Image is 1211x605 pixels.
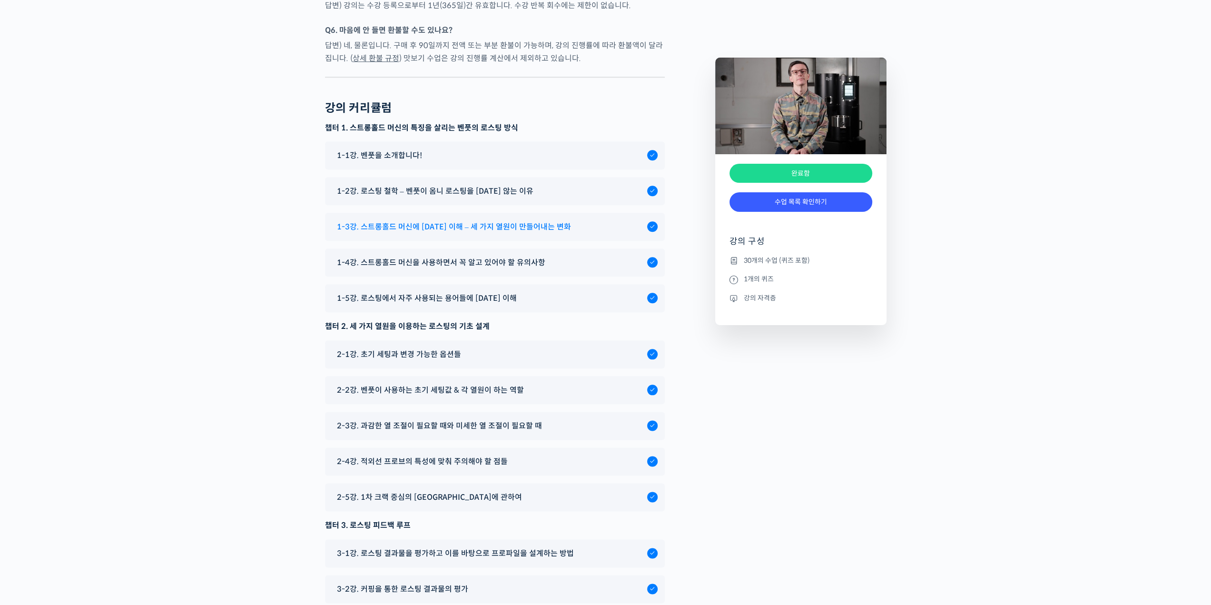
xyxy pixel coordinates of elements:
span: 1-3강. 스트롱홀드 머신에 [DATE] 이해 – 세 가지 열원이 만들어내는 변화 [337,220,571,233]
a: 대화 [63,302,123,326]
a: 3-2강. 커핑을 통한 로스팅 결과물의 평가 [332,583,658,595]
span: 2-2강. 벤풋이 사용하는 초기 세팅값 & 각 열원이 하는 역할 [337,384,524,397]
a: 1-5강. 로스팅에서 자주 사용되는 용어들에 [DATE] 이해 [332,292,658,305]
span: 2-1강. 초기 세팅과 변경 가능한 옵션들 [337,348,461,361]
a: 1-2강. 로스팅 철학 – 벤풋이 옴니 로스팅을 [DATE] 않는 이유 [332,185,658,198]
div: 챕터 3. 로스팅 피드백 루프 [325,519,665,532]
li: 30개의 수업 (퀴즈 포함) [729,255,872,266]
li: 강의 자격증 [729,292,872,304]
span: 2-3강. 과감한 열 조절이 필요할 때와 미세한 열 조절이 필요할 때 [337,419,542,432]
span: 3-1강. 로스팅 결과물을 평가하고 이를 바탕으로 프로파일을 설계하는 방법 [337,547,574,560]
a: 설정 [123,302,183,326]
span: 대화 [87,317,98,324]
li: 1개의 퀴즈 [729,274,872,285]
a: 1-4강. 스트롱홀드 머신을 사용하면서 꼭 알고 있어야 할 유의사항 [332,256,658,269]
a: 2-5강. 1차 크랙 중심의 [GEOGRAPHIC_DATA]에 관하여 [332,491,658,504]
span: 홈 [30,316,36,324]
a: 홈 [3,302,63,326]
span: 설정 [147,316,158,324]
p: 답변) 네, 물론입니다. 구매 후 90일까지 전액 또는 부분 환불이 가능하며, 강의 진행률에 따라 환불액이 달라집니다. ( ) 맛보기 수업은 강의 진행률 계산에서 제외하고 있... [325,39,665,65]
a: 상세 환불 규정 [353,53,399,63]
a: 1-1강. 벤풋을 소개합니다! [332,149,658,162]
span: 3-2강. 커핑을 통한 로스팅 결과물의 평가 [337,583,468,595]
span: 1-1강. 벤풋을 소개합니다! [337,149,422,162]
a: 2-4강. 적외선 프로브의 특성에 맞춰 주의해야 할 점들 [332,455,658,468]
strong: Q6. 마음에 안 들면 환불할 수도 있나요? [325,25,453,35]
a: 3-1강. 로스팅 결과물을 평가하고 이를 바탕으로 프로파일을 설계하는 방법 [332,547,658,560]
a: 수업 목록 확인하기 [729,192,872,212]
a: 2-3강. 과감한 열 조절이 필요할 때와 미세한 열 조절이 필요할 때 [332,419,658,432]
a: 2-1강. 초기 세팅과 변경 가능한 옵션들 [332,348,658,361]
a: 2-2강. 벤풋이 사용하는 초기 세팅값 & 각 열원이 하는 역할 [332,384,658,397]
h4: 강의 구성 [729,236,872,255]
span: 2-4강. 적외선 프로브의 특성에 맞춰 주의해야 할 점들 [337,455,508,468]
h3: 챕터 1. 스트롱홀드 머신의 특징을 살리는 벤풋의 로스팅 방식 [325,123,665,133]
a: 1-3강. 스트롱홀드 머신에 [DATE] 이해 – 세 가지 열원이 만들어내는 변화 [332,220,658,233]
div: 챕터 2. 세 가지 열원을 이용하는 로스팅의 기초 설계 [325,320,665,333]
span: 1-2강. 로스팅 철학 – 벤풋이 옴니 로스팅을 [DATE] 않는 이유 [337,185,533,198]
div: 완료함 [729,164,872,183]
span: 1-4강. 스트롱홀드 머신을 사용하면서 꼭 알고 있어야 할 유의사항 [337,256,545,269]
span: 1-5강. 로스팅에서 자주 사용되는 용어들에 [DATE] 이해 [337,292,517,305]
span: 2-5강. 1차 크랙 중심의 [GEOGRAPHIC_DATA]에 관하여 [337,491,522,504]
h2: 강의 커리큘럼 [325,101,392,115]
